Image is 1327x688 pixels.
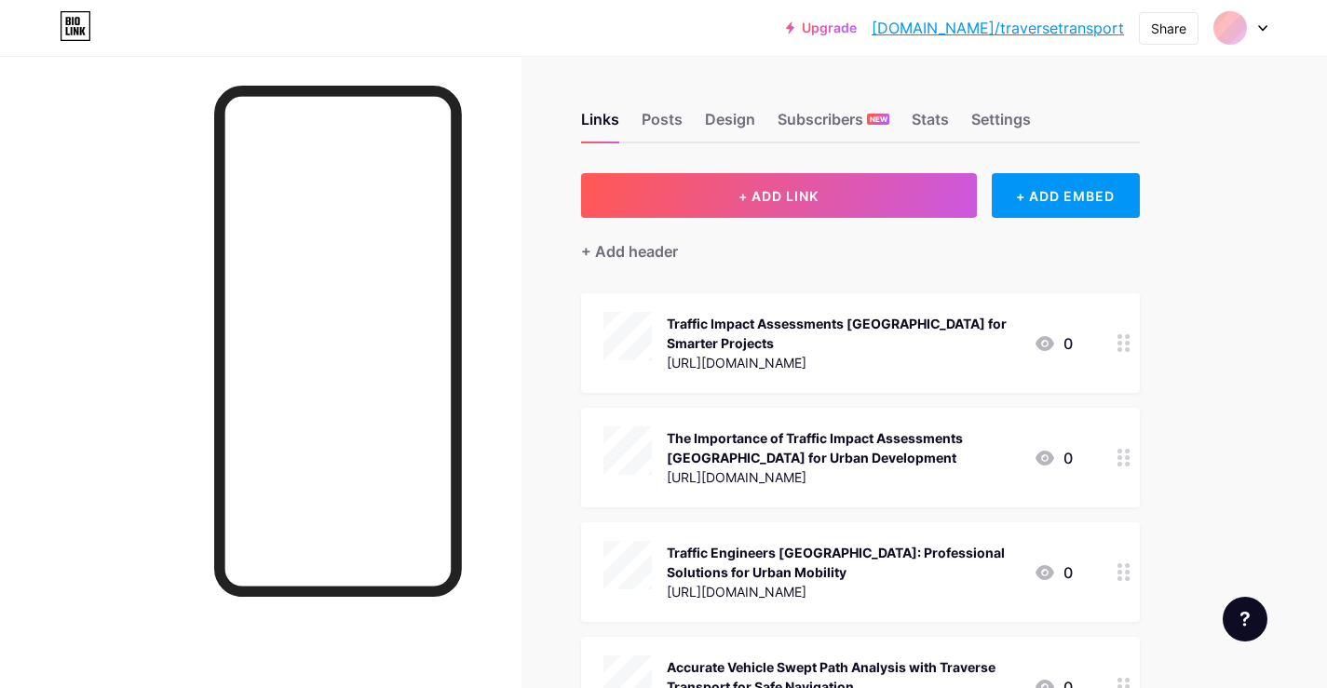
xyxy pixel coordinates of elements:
[1034,561,1073,584] div: 0
[778,108,889,142] div: Subscribers
[705,108,755,142] div: Design
[870,114,887,125] span: NEW
[642,108,683,142] div: Posts
[992,173,1140,218] div: + ADD EMBED
[1151,19,1186,38] div: Share
[667,353,1019,372] div: [URL][DOMAIN_NAME]
[581,173,977,218] button: + ADD LINK
[667,314,1019,353] div: Traffic Impact Assessments [GEOGRAPHIC_DATA] for Smarter Projects
[667,467,1019,487] div: [URL][DOMAIN_NAME]
[667,428,1019,467] div: The Importance of Traffic Impact Assessments [GEOGRAPHIC_DATA] for Urban Development
[1034,332,1073,355] div: 0
[581,240,678,263] div: + Add header
[667,582,1019,601] div: [URL][DOMAIN_NAME]
[1034,447,1073,469] div: 0
[738,188,819,204] span: + ADD LINK
[912,108,949,142] div: Stats
[786,20,857,35] a: Upgrade
[971,108,1031,142] div: Settings
[667,543,1019,582] div: Traffic Engineers [GEOGRAPHIC_DATA]: Professional Solutions for Urban Mobility
[872,17,1124,39] a: [DOMAIN_NAME]/traversetransport
[581,108,619,142] div: Links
